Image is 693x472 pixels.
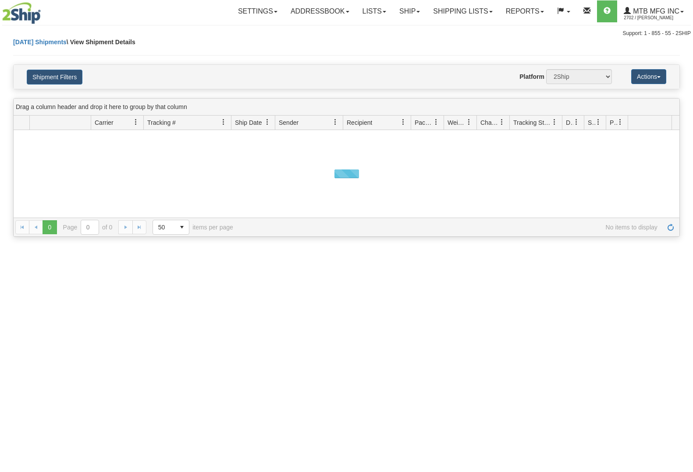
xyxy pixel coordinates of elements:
[63,220,113,235] span: Page of 0
[328,115,343,130] a: Sender filter column settings
[617,0,690,22] a: MTB MFG INC 2702 / [PERSON_NAME]
[14,99,679,116] div: grid grouping header
[415,118,433,127] span: Packages
[480,118,499,127] span: Charge
[613,115,628,130] a: Pickup Status filter column settings
[393,0,426,22] a: Ship
[588,118,595,127] span: Shipment Issues
[610,118,617,127] span: Pickup Status
[631,7,679,15] span: MTB MFG INC
[519,72,544,81] label: Platform
[426,0,499,22] a: Shipping lists
[462,115,476,130] a: Weight filter column settings
[2,30,691,37] div: Support: 1 - 855 - 55 - 2SHIP
[216,115,231,130] a: Tracking # filter column settings
[624,14,689,22] span: 2702 / [PERSON_NAME]
[147,118,176,127] span: Tracking #
[631,69,666,84] button: Actions
[260,115,275,130] a: Ship Date filter column settings
[347,118,372,127] span: Recipient
[566,118,573,127] span: Delivery Status
[43,220,57,234] span: Page 0
[67,39,135,46] span: \ View Shipment Details
[499,0,551,22] a: Reports
[95,118,114,127] span: Carrier
[494,115,509,130] a: Charge filter column settings
[279,118,299,127] span: Sender
[175,220,189,234] span: select
[664,220,678,234] a: Refresh
[158,223,170,232] span: 50
[27,70,82,85] button: Shipment Filters
[153,220,233,235] span: items per page
[429,115,444,130] a: Packages filter column settings
[569,115,584,130] a: Delivery Status filter column settings
[396,115,411,130] a: Recipient filter column settings
[128,115,143,130] a: Carrier filter column settings
[356,0,393,22] a: Lists
[2,2,41,24] img: logo2702.jpg
[231,0,284,22] a: Settings
[513,118,551,127] span: Tracking Status
[448,118,466,127] span: Weight
[13,39,67,46] a: [DATE] Shipments
[591,115,606,130] a: Shipment Issues filter column settings
[235,118,262,127] span: Ship Date
[547,115,562,130] a: Tracking Status filter column settings
[284,0,356,22] a: Addressbook
[153,220,189,235] span: Page sizes drop down
[245,224,657,231] span: No items to display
